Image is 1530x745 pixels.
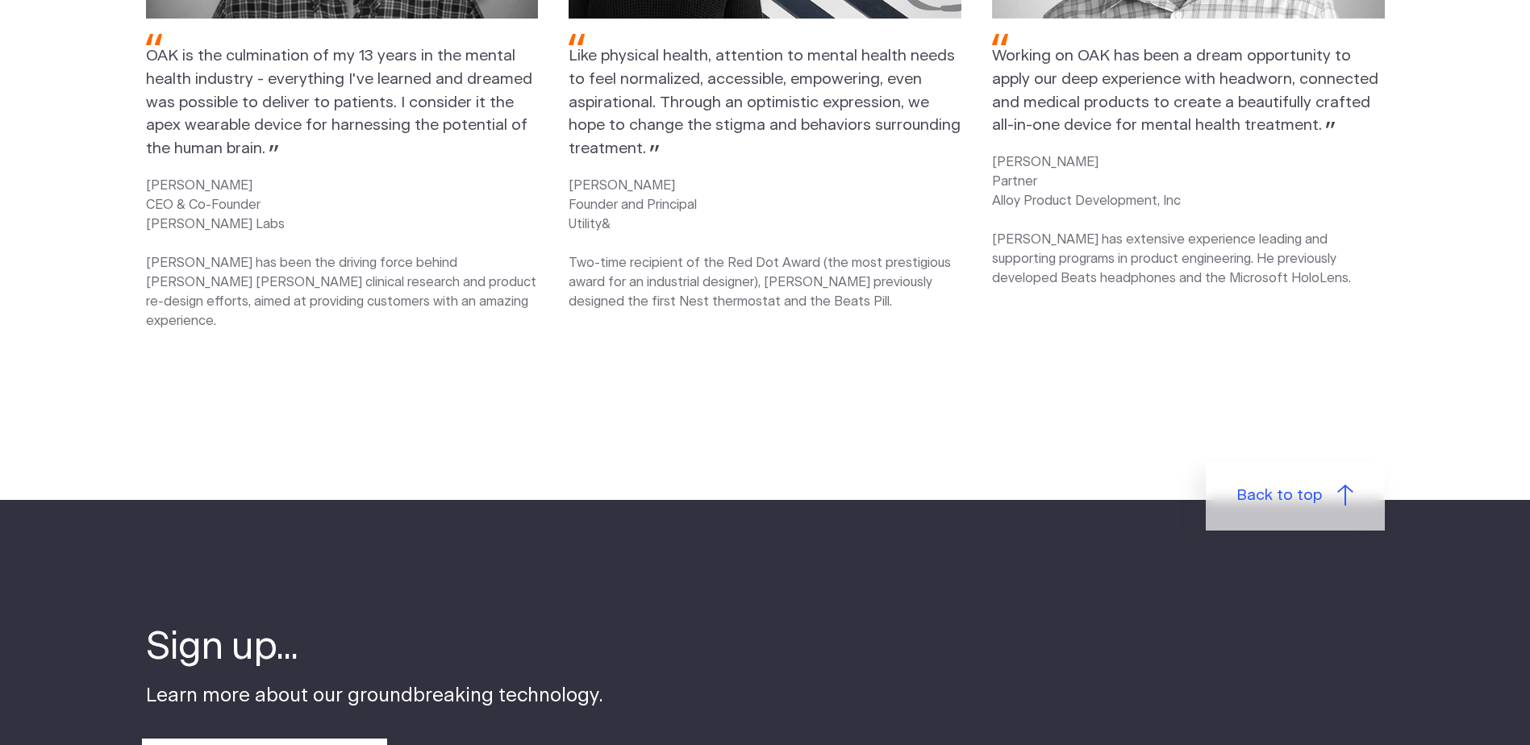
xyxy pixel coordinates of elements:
[146,48,532,156] span: OAK is the culmination of my 13 years in the mental health industry - everything I've learned and...
[1236,485,1322,508] span: Back to top
[992,48,1378,133] span: Working on OAK has been a dream opportunity to apply our deep experience with headworn, connected...
[569,48,961,156] span: Like physical health, attention to mental health needs to feel normalized, accessible, empowering...
[569,177,961,311] p: [PERSON_NAME] Founder and Principal Utility& Two-time recipient of the Red Dot Award (the most pr...
[146,177,539,331] p: [PERSON_NAME] CEO & Co-Founder [PERSON_NAME] Labs [PERSON_NAME] has been the driving force behind...
[992,153,1385,288] p: [PERSON_NAME] Partner Alloy Product Development, Inc [PERSON_NAME] has extensive experience leadi...
[1206,461,1385,531] a: Back to top
[146,622,603,674] h4: Sign up...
